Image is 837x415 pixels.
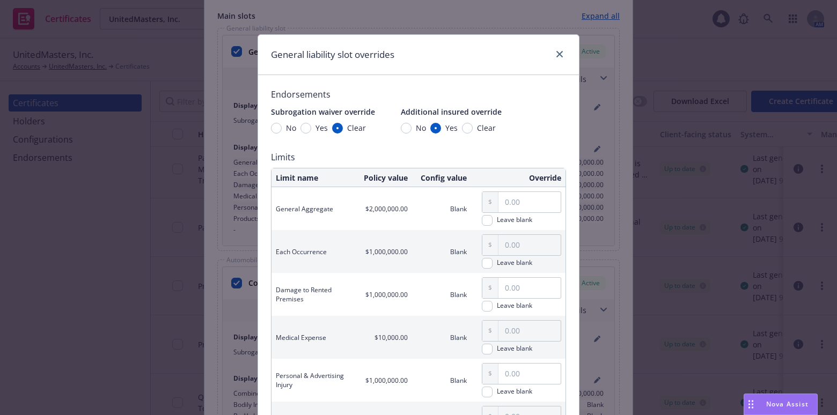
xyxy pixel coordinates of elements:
input: Clear [332,123,343,134]
span: Clear [477,122,496,134]
span: No [416,122,426,134]
span: Leave blank [497,344,532,354]
input: No [401,123,412,134]
input: No [271,123,282,134]
input: Clear [462,123,473,134]
td: Blank [412,316,471,359]
span: Subrogation waiver override [271,107,375,117]
input: Yes [430,123,441,134]
span: Leave blank [497,258,532,269]
div: Leave blank [497,387,532,396]
div: Leave blank [497,344,532,353]
th: Config value [412,168,471,187]
th: Override [471,168,566,187]
td: Blank [412,359,471,402]
input: Yes [300,123,311,134]
span: No [286,122,296,134]
span: Leave blank [497,301,532,312]
input: 0.00 [498,321,561,341]
h1: General liability slot overrides [271,48,394,62]
input: 0.00 [498,192,561,212]
span: Clear [347,122,366,134]
input: 0.00 [498,278,561,298]
span: $1,000,000.00 [365,247,408,256]
td: Medical Expense [271,316,353,359]
div: Leave blank [497,258,532,267]
input: 0.00 [498,235,561,255]
button: Nova Assist [744,394,818,415]
td: Blank [412,187,471,230]
span: Yes [315,122,328,134]
div: Leave blank [497,215,532,224]
span: Leave blank [497,387,532,397]
th: Limit name [271,168,353,187]
input: 0.00 [498,364,561,384]
td: Damage to Rented Premises [271,273,353,316]
td: Blank [412,230,471,273]
td: Personal & Advertising Injury [271,359,353,402]
td: General Aggregate [271,187,353,230]
a: close [553,48,566,61]
span: $2,000,000.00 [365,204,408,213]
span: Leave blank [497,215,532,226]
span: $1,000,000.00 [365,290,408,299]
span: $1,000,000.00 [365,376,408,385]
span: Nova Assist [766,399,809,409]
td: Each Occurrence [271,230,353,273]
span: Limits [271,151,566,164]
th: Policy value [353,168,412,187]
span: Endorsements [271,88,566,101]
span: $10,000.00 [375,333,408,342]
span: Yes [445,122,458,134]
div: Drag to move [744,394,758,414]
div: Leave blank [497,301,532,310]
span: Additional insured override [401,107,502,117]
td: Blank [412,273,471,316]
